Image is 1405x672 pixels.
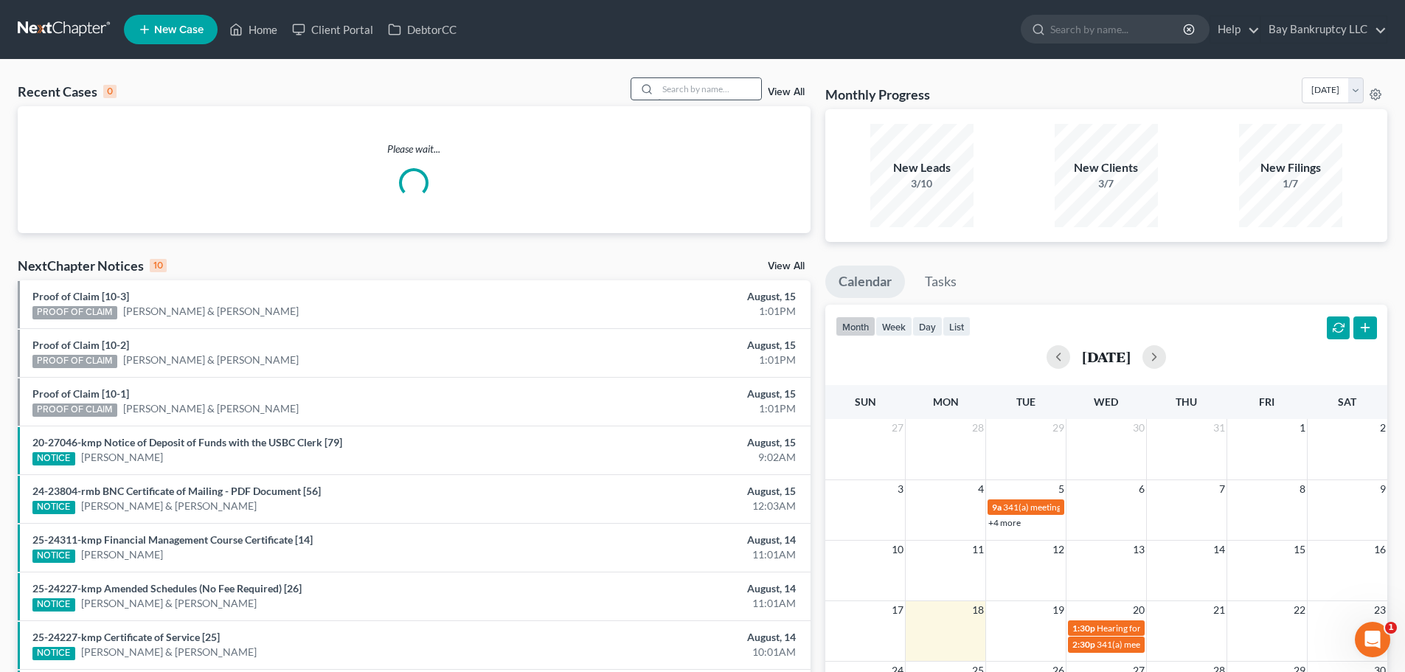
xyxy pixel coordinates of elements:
a: [PERSON_NAME] & [PERSON_NAME] [81,596,257,611]
span: Wed [1094,395,1118,408]
span: 341(a) meeting for [PERSON_NAME] & [PERSON_NAME] [1097,639,1317,650]
span: 1 [1385,622,1397,634]
span: 27 [890,419,905,437]
div: 9:02AM [551,450,796,465]
span: 19 [1051,601,1066,619]
div: 1:01PM [551,401,796,416]
span: 17 [890,601,905,619]
a: Tasks [912,266,970,298]
a: Proof of Claim [10-1] [32,387,129,400]
div: New Leads [870,159,974,176]
span: 29 [1051,419,1066,437]
span: Fri [1259,395,1274,408]
div: NOTICE [32,452,75,465]
input: Search by name... [1050,15,1185,43]
div: NextChapter Notices [18,257,167,274]
span: 31 [1212,419,1227,437]
div: PROOF OF CLAIM [32,355,117,368]
div: NOTICE [32,647,75,660]
div: 1:01PM [551,353,796,367]
button: day [912,316,943,336]
span: 21 [1212,601,1227,619]
button: list [943,316,971,336]
span: 16 [1373,541,1387,558]
a: 24-23804-rmb BNC Certificate of Mailing - PDF Document [56] [32,485,321,497]
a: Calendar [825,266,905,298]
div: August, 15 [551,435,796,450]
span: Hearing for [PERSON_NAME] & [PERSON_NAME] [1097,623,1290,634]
div: 12:03AM [551,499,796,513]
span: 18 [971,601,985,619]
span: Tue [1016,395,1035,408]
div: PROOF OF CLAIM [32,306,117,319]
div: August, 15 [551,484,796,499]
span: 23 [1373,601,1387,619]
span: 20 [1131,601,1146,619]
div: August, 15 [551,387,796,401]
span: 12 [1051,541,1066,558]
div: August, 14 [551,533,796,547]
a: [PERSON_NAME] & [PERSON_NAME] [81,499,257,513]
div: 1:01PM [551,304,796,319]
div: New Filings [1239,159,1342,176]
a: Client Portal [285,16,381,43]
div: 1/7 [1239,176,1342,191]
span: 22 [1292,601,1307,619]
span: Thu [1176,395,1197,408]
a: Home [222,16,285,43]
a: 20-27046-kmp Notice of Deposit of Funds with the USBC Clerk [79] [32,436,342,448]
span: 2 [1378,419,1387,437]
span: Mon [933,395,959,408]
button: week [875,316,912,336]
div: 3/7 [1055,176,1158,191]
h2: [DATE] [1082,349,1131,364]
div: 10 [150,259,167,272]
div: PROOF OF CLAIM [32,403,117,417]
span: 30 [1131,419,1146,437]
h3: Monthly Progress [825,86,930,103]
span: New Case [154,24,204,35]
span: 2:30p [1072,639,1095,650]
div: 11:01AM [551,596,796,611]
div: NOTICE [32,501,75,514]
a: Bay Bankruptcy LLC [1261,16,1387,43]
a: [PERSON_NAME] & [PERSON_NAME] [123,401,299,416]
a: [PERSON_NAME] & [PERSON_NAME] [81,645,257,659]
span: 10 [890,541,905,558]
span: 8 [1298,480,1307,498]
span: 3 [896,480,905,498]
p: Please wait... [18,142,811,156]
a: 25-24227-kmp Amended Schedules (No Fee Required) [26] [32,582,302,595]
a: [PERSON_NAME] [81,450,163,465]
span: 7 [1218,480,1227,498]
a: [PERSON_NAME] [81,547,163,562]
div: 11:01AM [551,547,796,562]
button: month [836,316,875,336]
a: 25-24311-kmp Financial Management Course Certificate [14] [32,533,313,546]
a: [PERSON_NAME] & [PERSON_NAME] [123,304,299,319]
div: 0 [103,85,117,98]
div: August, 14 [551,630,796,645]
span: 13 [1131,541,1146,558]
iframe: Intercom live chat [1355,622,1390,657]
span: 28 [971,419,985,437]
div: August, 15 [551,338,796,353]
span: 5 [1057,480,1066,498]
span: Sun [855,395,876,408]
span: 1 [1298,419,1307,437]
span: 14 [1212,541,1227,558]
span: 9 [1378,480,1387,498]
span: 15 [1292,541,1307,558]
a: +4 more [988,517,1021,528]
input: Search by name... [658,78,761,100]
div: 10:01AM [551,645,796,659]
div: New Clients [1055,159,1158,176]
div: NOTICE [32,598,75,612]
a: 25-24227-kmp Certificate of Service [25] [32,631,220,643]
div: NOTICE [32,550,75,563]
a: Help [1210,16,1260,43]
span: 9a [992,502,1002,513]
span: 11 [971,541,985,558]
div: Recent Cases [18,83,117,100]
div: August, 15 [551,289,796,304]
